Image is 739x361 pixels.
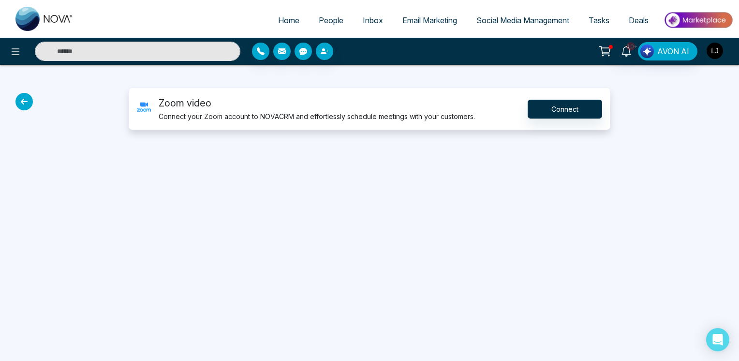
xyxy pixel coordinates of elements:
small: Connect your Zoom account to NOVACRM and effortlessly schedule meetings with your customers. [159,112,475,120]
img: zoom [137,101,151,117]
div: Open Intercom Messenger [706,328,729,351]
span: AVON AI [657,45,689,57]
a: Deals [619,11,658,30]
button: Connect [528,100,602,119]
span: 10+ [626,42,635,51]
img: Market-place.gif [663,9,733,31]
img: Nova CRM Logo [15,7,74,31]
span: Home [278,15,299,25]
span: Tasks [589,15,609,25]
span: People [319,15,343,25]
p: Zoom video [159,96,475,110]
a: People [309,11,353,30]
span: Email Marketing [402,15,457,25]
a: Inbox [353,11,393,30]
img: Lead Flow [640,45,654,58]
a: Home [268,11,309,30]
a: Social Media Management [467,11,579,30]
span: Social Media Management [476,15,569,25]
a: Tasks [579,11,619,30]
img: User Avatar [707,43,723,59]
a: Email Marketing [393,11,467,30]
a: 10+ [615,42,638,59]
button: AVON AI [638,42,697,60]
span: Inbox [363,15,383,25]
span: Deals [629,15,649,25]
